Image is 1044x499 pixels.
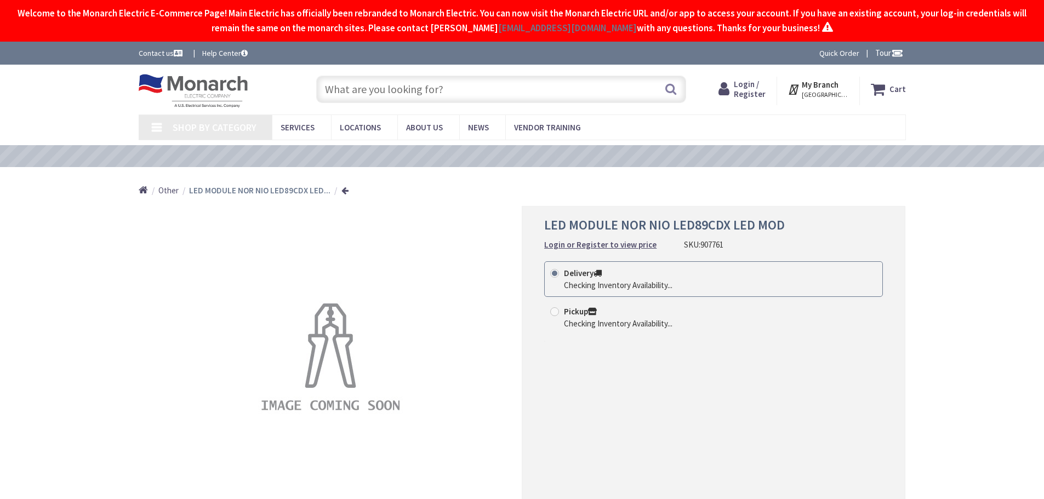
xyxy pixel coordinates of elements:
[788,79,848,99] div: My Branch [GEOGRAPHIC_DATA], [GEOGRAPHIC_DATA]
[544,239,657,250] strong: Login or Register to view price
[564,318,672,329] div: Checking Inventory Availability...
[700,239,723,250] span: 907761
[819,48,859,59] a: Quick Order
[406,122,443,133] span: About Us
[875,48,903,58] span: Tour
[802,90,848,99] span: [GEOGRAPHIC_DATA], [GEOGRAPHIC_DATA]
[544,216,785,233] span: LED MODULE NOR NIO LED89CDX LED MOD
[340,122,381,133] span: Locations
[564,268,602,278] strong: Delivery
[202,48,248,59] a: Help Center
[426,151,618,163] a: VIEW OUR VIDEO TRAINING LIBRARY
[316,76,686,103] input: What are you looking for?
[802,79,838,90] strong: My Branch
[254,283,407,436] img: LED MODULE NOR NIO LED89CDX LED MOD
[498,21,637,36] a: [EMAIL_ADDRESS][DOMAIN_NAME]
[718,79,766,99] a: Login / Register
[468,122,489,133] span: News
[173,121,256,134] span: Shop By Category
[684,239,723,250] div: SKU:
[889,79,906,99] strong: Cart
[734,79,766,99] span: Login / Register
[189,185,330,196] strong: LED MODULE NOR NIO LED89CDX LED...
[871,79,906,99] a: Cart
[564,306,597,317] strong: Pickup
[544,239,657,250] a: Login or Register to view price
[139,48,185,59] a: Contact us
[281,122,315,133] span: Services
[139,74,248,108] img: Monarch Electric Company
[158,185,179,196] a: Other
[18,7,1026,34] span: Welcome to the Monarch Electric E-Commerce Page! Main Electric has officially been rebranded to M...
[514,122,581,133] span: Vendor Training
[564,279,672,291] div: Checking Inventory Availability...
